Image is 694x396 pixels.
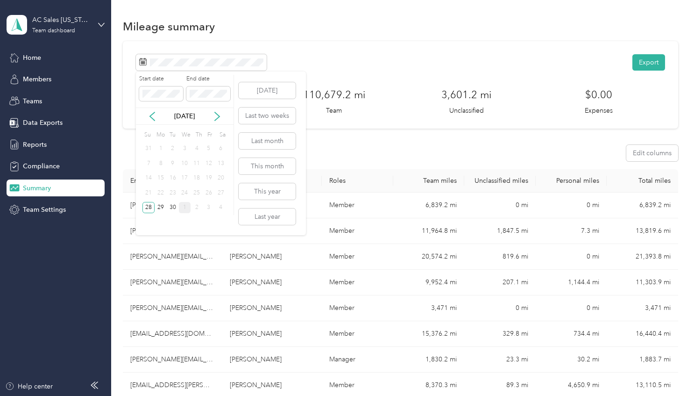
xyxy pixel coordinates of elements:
[123,218,222,244] td: kristy.gibson@tobiidynavox.com
[23,205,66,215] span: Team Settings
[155,202,167,214] div: 29
[239,183,296,200] button: This year
[393,321,464,347] td: 15,376.2 mi
[23,183,51,193] span: Summary
[191,202,203,214] div: 2
[322,244,393,270] td: Member
[215,158,227,169] div: 13
[536,321,607,347] td: 734.4 mi
[155,128,165,141] div: Mo
[215,143,227,155] div: 6
[203,202,215,214] div: 3
[123,347,222,373] td: daniel.proudfoot@tobiidynavox.com
[626,145,678,161] button: Edit columns
[167,202,179,214] div: 30
[441,87,491,102] h3: 3,601.2 mi
[215,202,227,214] div: 4
[123,169,222,193] th: Email
[5,382,53,391] button: Help center
[222,295,322,321] td: mariah peterson
[23,118,63,128] span: Data Exports
[536,347,607,373] td: 30.2 mi
[180,128,191,141] div: We
[239,209,296,225] button: Last year
[165,111,204,121] p: [DATE]
[464,321,535,347] td: 329.8 mi
[393,295,464,321] td: 3,471 mi
[123,270,222,295] td: andrew.lewis@tobiidynavox.com
[179,143,191,155] div: 3
[536,244,607,270] td: 0 mi
[464,244,535,270] td: 819.6 mi
[123,244,222,270] td: erica.tardone@tobiidynavox.com
[179,202,191,214] div: 1
[194,128,203,141] div: Th
[322,218,393,244] td: Member
[123,295,222,321] td: mariah.peterson@tobiidynavox.com
[303,87,365,102] h3: 110,679.2 mi
[322,270,393,295] td: Member
[168,128,177,141] div: Tu
[536,193,607,218] td: 0 mi
[155,143,167,155] div: 1
[464,347,535,373] td: 23.3 mi
[23,74,51,84] span: Members
[215,187,227,199] div: 27
[607,347,678,373] td: 1,883.7 mi
[393,169,464,193] th: Team miles
[585,87,612,102] h3: $0.00
[142,173,155,184] div: 14
[215,173,227,184] div: 20
[23,140,47,150] span: Reports
[326,106,342,115] p: Team
[464,270,535,295] td: 207.1 mi
[167,158,179,169] div: 9
[186,75,230,83] label: End date
[607,218,678,244] td: 13,819.6 mi
[203,187,215,199] div: 26
[179,173,191,184] div: 17
[322,193,393,218] td: Member
[607,193,678,218] td: 6,839.2 mi
[222,244,322,270] td: erica tardone
[179,158,191,169] div: 10
[222,321,322,347] td: Ashli Florang
[464,218,535,244] td: 1,847.5 mi
[155,173,167,184] div: 15
[123,193,222,218] td: bradley.heck@tobiidynavox.com
[167,143,179,155] div: 2
[239,108,296,124] button: Last two weeks
[191,187,203,199] div: 25
[222,270,322,295] td: andrew lewis
[23,53,41,63] span: Home
[632,54,665,71] button: Export
[142,128,151,141] div: Su
[167,187,179,199] div: 23
[142,158,155,169] div: 7
[393,347,464,373] td: 1,830.2 mi
[607,295,678,321] td: 3,471 mi
[607,321,678,347] td: 16,440.4 mi
[218,128,227,141] div: Sa
[123,22,215,31] h1: Mileage summary
[222,347,322,373] td: Daniel Proudfoot
[32,15,91,25] div: AC Sales [US_STATE] 01 US01-AC-D50011-CC11600 ([PERSON_NAME])
[206,128,215,141] div: Fr
[191,143,203,155] div: 4
[203,143,215,155] div: 5
[179,187,191,199] div: 24
[32,28,75,34] div: Team dashboard
[464,193,535,218] td: 0 mi
[393,244,464,270] td: 20,574.2 mi
[607,169,678,193] th: Total miles
[142,143,155,155] div: 31
[239,82,296,99] button: [DATE]
[239,158,296,174] button: This month
[464,295,535,321] td: 0 mi
[536,295,607,321] td: 0 mi
[607,270,678,295] td: 11,303.9 mi
[393,270,464,295] td: 9,952.4 mi
[167,173,179,184] div: 16
[393,193,464,218] td: 6,839.2 mi
[585,106,613,115] p: Expenses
